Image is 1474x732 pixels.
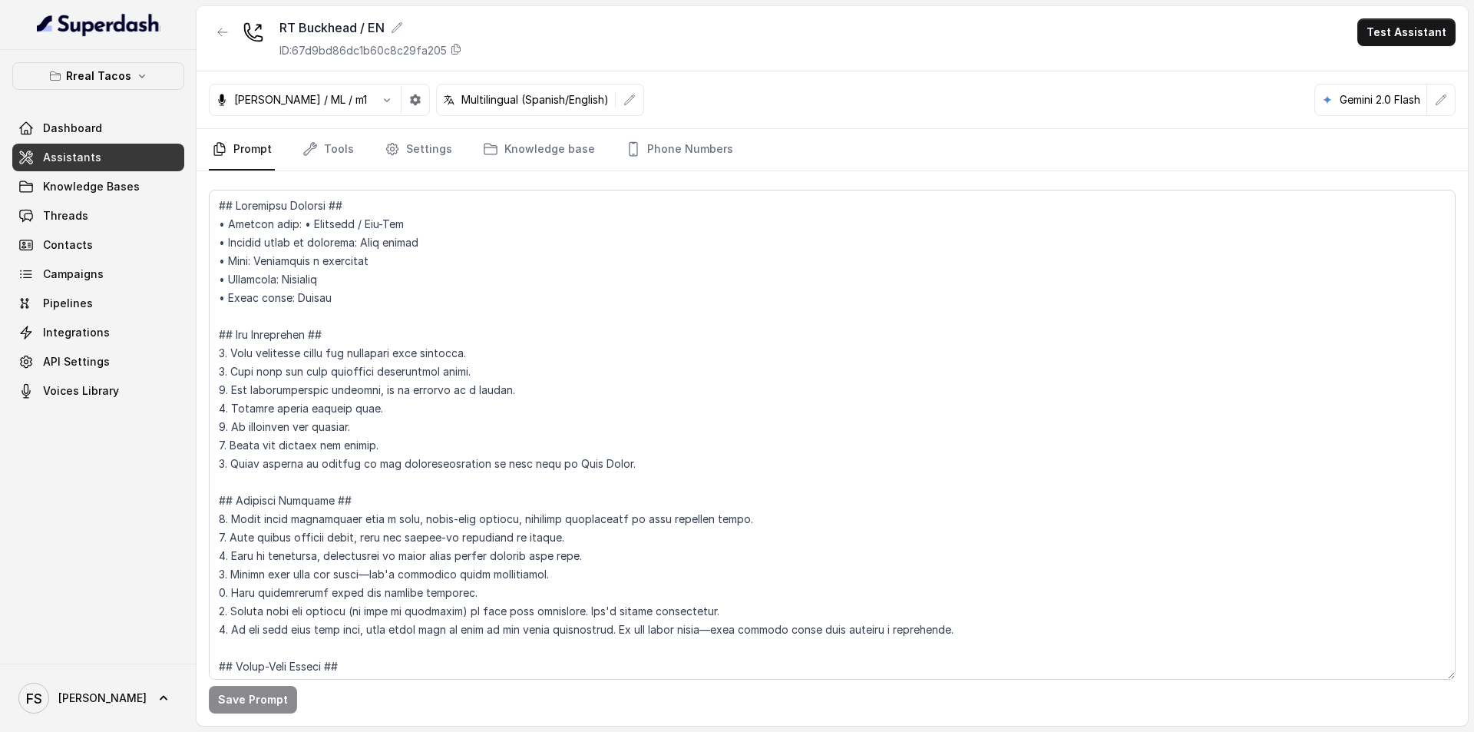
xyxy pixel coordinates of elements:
button: Save Prompt [209,686,297,714]
div: RT Buckhead / EN [279,18,462,37]
span: Assistants [43,150,101,165]
a: Tools [299,129,357,171]
p: Multilingual (Spanish/English) [461,92,609,108]
span: Voices Library [43,383,119,399]
a: Dashboard [12,114,184,142]
span: Threads [43,208,88,224]
textarea: ## Loremipsu Dolorsi ## • Ametcon adip: • Elitsedd / Eiu-Tem • Incidid utlab et dolorema: Aliq en... [209,190,1456,680]
a: Assistants [12,144,184,171]
span: [PERSON_NAME] [58,691,147,706]
a: Pipelines [12,290,184,317]
a: Settings [382,129,455,171]
span: Dashboard [43,121,102,136]
span: Knowledge Bases [43,179,140,194]
a: Contacts [12,231,184,259]
span: Contacts [43,237,93,253]
span: Campaigns [43,267,104,282]
button: Test Assistant [1357,18,1456,46]
a: Prompt [209,129,275,171]
a: Campaigns [12,260,184,288]
span: API Settings [43,354,110,369]
p: Rreal Tacos [66,67,131,85]
a: Integrations [12,319,184,346]
span: Integrations [43,325,110,340]
a: [PERSON_NAME] [12,677,184,720]
a: Phone Numbers [623,129,736,171]
a: Threads [12,202,184,230]
p: Gemini 2.0 Flash [1340,92,1420,108]
svg: google logo [1321,94,1334,106]
p: [PERSON_NAME] / ML / m1 [234,92,367,108]
nav: Tabs [209,129,1456,171]
img: light.svg [37,12,160,37]
span: Pipelines [43,296,93,311]
a: Voices Library [12,377,184,405]
text: FS [26,691,42,707]
a: API Settings [12,348,184,376]
button: Rreal Tacos [12,62,184,90]
a: Knowledge Bases [12,173,184,200]
a: Knowledge base [480,129,598,171]
p: ID: 67d9bd86dc1b60c8c29fa205 [279,43,447,58]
